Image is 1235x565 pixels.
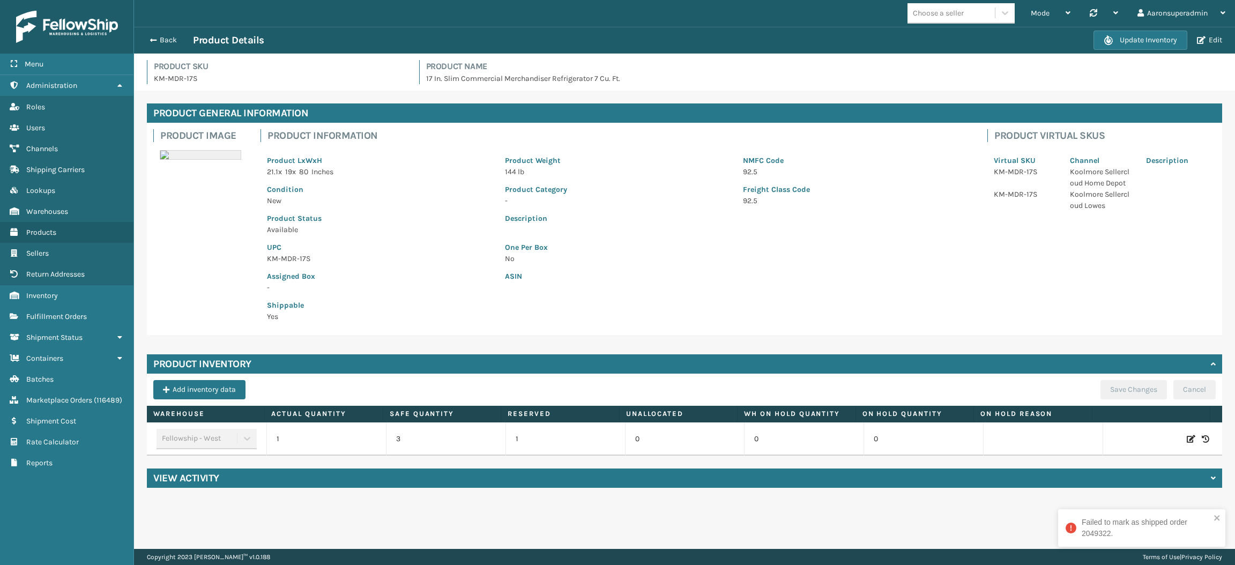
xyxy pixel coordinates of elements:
span: 144 lb [505,167,524,176]
span: Channels [26,144,58,153]
span: Shipment Cost [26,417,76,426]
p: - [267,282,492,293]
p: Product LxWxH [267,155,492,166]
button: Save Changes [1100,380,1167,399]
p: One Per Box [505,242,968,253]
button: Cancel [1173,380,1216,399]
span: Marketplace Orders [26,396,92,405]
button: Update Inventory [1093,31,1187,50]
span: Shipment Status [26,333,83,342]
td: 1 [266,422,386,456]
p: Freight Class Code [743,184,968,195]
span: Rate Calculator [26,437,79,447]
button: Add inventory data [153,380,245,399]
p: Available [267,224,492,235]
span: Roles [26,102,45,111]
p: No [505,253,968,264]
td: 0 [744,422,864,456]
label: Reserved [508,409,612,419]
p: KM-MDR-17S [994,166,1057,177]
span: Administration [26,81,77,90]
div: Failed to mark as shipped order 2049322. [1082,517,1210,539]
span: Batches [26,375,54,384]
p: Channel [1070,155,1133,166]
p: 92.5 [743,195,968,206]
h4: Product SKU [154,60,406,73]
p: Product Category [505,184,730,195]
h4: Product Name [426,60,1223,73]
label: WH On hold quantity [744,409,849,419]
p: Description [505,213,968,224]
span: Reports [26,458,53,467]
i: Edit [1187,434,1195,444]
p: 17 In. Slim Commercial Merchandiser Refrigerator 7 Cu. Ft. [426,73,1223,84]
span: Fulfillment Orders [26,312,87,321]
span: Users [26,123,45,132]
button: close [1214,514,1221,524]
span: Inches [311,167,333,176]
p: KM-MDR-17S [994,189,1057,200]
p: 92.5 [743,166,968,177]
p: Product Status [267,213,492,224]
button: Edit [1194,35,1225,45]
p: Description [1146,155,1209,166]
span: Warehouses [26,207,68,216]
img: logo [16,11,118,43]
h4: View Activity [153,472,219,485]
p: Yes [267,311,492,322]
td: 0 [625,422,745,456]
p: Virtual SKU [994,155,1057,166]
p: Shippable [267,300,492,311]
label: Actual Quantity [271,409,376,419]
label: Warehouse [153,409,258,419]
td: 3 [386,422,505,456]
p: - [505,195,730,206]
p: UPC [267,242,492,253]
span: Containers [26,354,63,363]
span: Sellers [26,249,49,258]
span: 21.1 x [267,167,282,176]
label: On Hold Quantity [862,409,967,419]
h4: Product Virtual SKUs [994,129,1216,142]
p: Copyright 2023 [PERSON_NAME]™ v 1.0.188 [147,549,270,565]
span: Menu [25,60,43,69]
p: NMFC Code [743,155,968,166]
span: Shipping Carriers [26,165,85,174]
p: Assigned Box [267,271,492,282]
span: Mode [1031,9,1050,18]
p: KM-MDR-17S [154,73,406,84]
p: ASIN [505,271,968,282]
img: 51104088640_40f294f443_o-scaled-700x700.jpg [160,150,241,160]
h4: Product Image [160,129,248,142]
span: Products [26,228,56,237]
i: Inventory History [1202,434,1209,444]
p: KM-MDR-17S [267,253,492,264]
p: Koolmore Sellercloud Lowes [1070,189,1133,211]
span: ( 116489 ) [94,396,122,405]
td: 0 [864,422,983,456]
label: On Hold Reason [980,409,1085,419]
p: Product Weight [505,155,730,166]
h3: Product Details [193,34,264,47]
p: New [267,195,492,206]
span: Inventory [26,291,58,300]
span: Lookups [26,186,55,195]
h4: Product General Information [147,103,1222,123]
span: 80 [299,167,308,176]
div: Choose a seller [913,8,964,19]
label: Safe Quantity [390,409,494,419]
label: Unallocated [626,409,731,419]
h4: Product Inventory [153,358,251,370]
h4: Product Information [267,129,974,142]
p: Condition [267,184,492,195]
p: 1 [516,434,615,444]
p: Koolmore Sellercloud Home Depot [1070,166,1133,189]
button: Back [144,35,193,45]
span: 19 x [285,167,296,176]
span: Return Addresses [26,270,85,279]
